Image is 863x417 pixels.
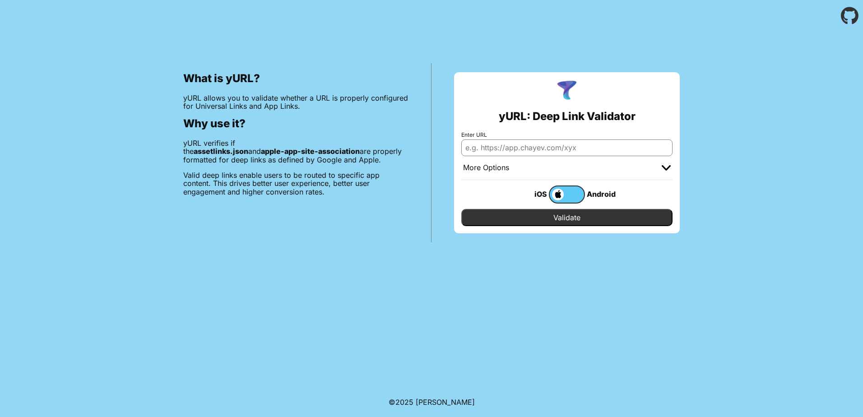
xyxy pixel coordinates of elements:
[395,398,413,407] span: 2025
[461,139,673,156] input: e.g. https://app.chayev.com/xyx
[261,147,360,156] b: apple-app-site-association
[513,188,549,200] div: iOS
[194,147,248,156] b: assetlinks.json
[183,72,408,85] h2: What is yURL?
[499,110,636,123] h2: yURL: Deep Link Validator
[463,163,509,172] div: More Options
[662,165,671,171] img: chevron
[183,171,408,196] p: Valid deep links enable users to be routed to specific app content. This drives better user exper...
[183,117,408,130] h2: Why use it?
[416,398,475,407] a: Michael Ibragimchayev's Personal Site
[461,132,673,138] label: Enter URL
[389,387,475,417] footer: ©
[183,139,408,164] p: yURL verifies if the and are properly formatted for deep links as defined by Google and Apple.
[555,79,579,103] img: yURL Logo
[585,188,621,200] div: Android
[461,209,673,226] input: Validate
[183,94,408,111] p: yURL allows you to validate whether a URL is properly configured for Universal Links and App Links.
